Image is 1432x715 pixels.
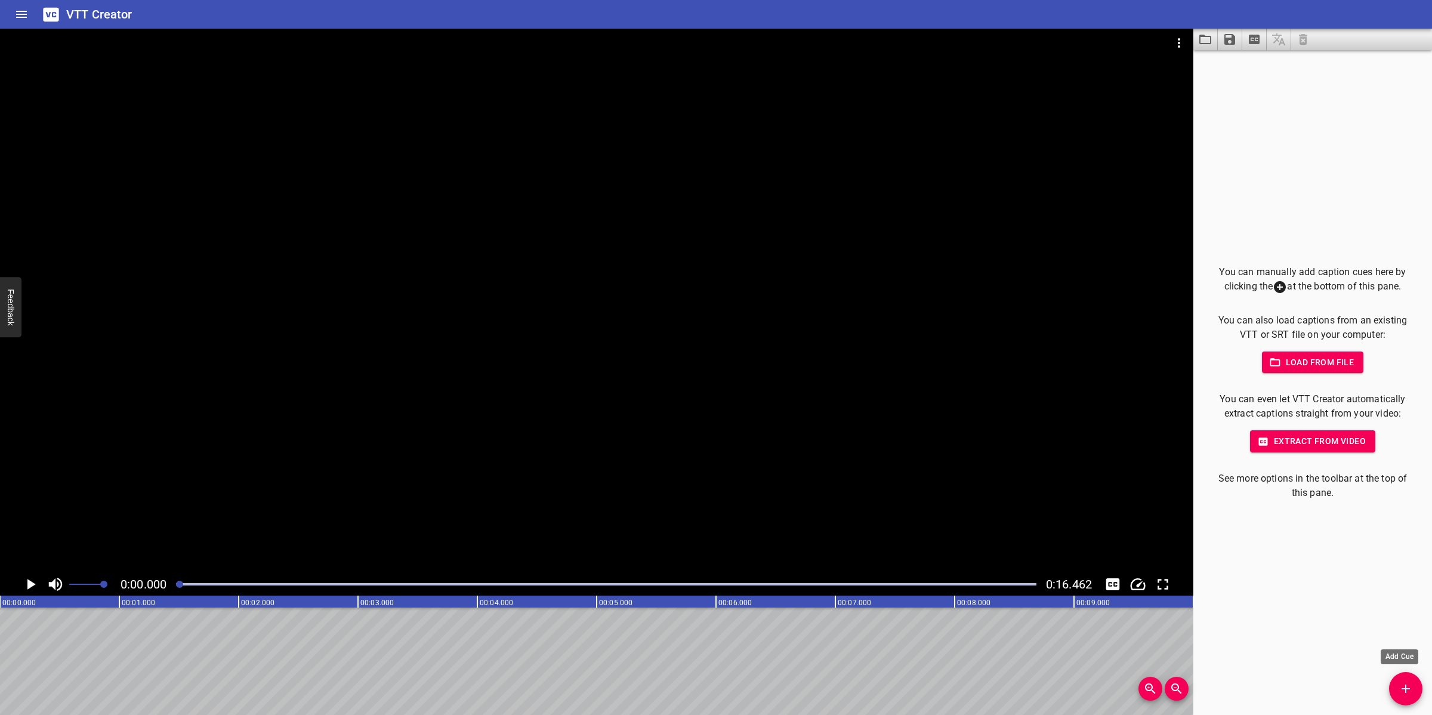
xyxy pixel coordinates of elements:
button: Toggle captions [1101,573,1124,596]
p: You can manually add caption cues here by clicking the at the bottom of this pane. [1212,265,1413,294]
button: Save captions to file [1218,29,1242,50]
span: Current Time [121,577,166,591]
svg: Save captions to file [1223,32,1237,47]
span: Video Duration [1046,577,1092,591]
text: 00:04.000 [480,599,513,607]
button: Add Cue [1389,672,1422,705]
p: See more options in the toolbar at the top of this pane. [1212,471,1413,500]
button: Load from file [1262,352,1364,374]
span: Set video volume [100,581,107,588]
text: 00:00.000 [2,599,36,607]
button: Load captions from file [1193,29,1218,50]
svg: Extract captions from video [1247,32,1261,47]
button: Extract captions from video [1242,29,1267,50]
button: Zoom In [1138,677,1162,701]
div: Playback Speed [1127,573,1149,596]
text: 00:05.000 [599,599,632,607]
button: Toggle mute [44,573,67,596]
span: Extract from video [1260,434,1366,449]
text: 00:01.000 [122,599,155,607]
div: Play progress [176,583,1036,585]
p: You can also load captions from an existing VTT or SRT file on your computer: [1212,313,1413,342]
button: Play/Pause [19,573,42,596]
div: Toggle Full Screen [1152,573,1174,596]
button: Video Options [1165,29,1193,57]
text: 00:06.000 [718,599,752,607]
svg: Load captions from file [1198,32,1212,47]
button: Toggle fullscreen [1152,573,1174,596]
text: 00:08.000 [957,599,990,607]
div: Hide/Show Captions [1101,573,1124,596]
span: Load from file [1271,355,1354,370]
button: Change Playback Speed [1127,573,1149,596]
text: 00:09.000 [1076,599,1110,607]
text: 00:07.000 [838,599,871,607]
text: 00:03.000 [360,599,394,607]
p: You can even let VTT Creator automatically extract captions straight from your video: [1212,392,1413,421]
button: Zoom Out [1165,677,1189,701]
text: 00:02.000 [241,599,274,607]
h6: VTT Creator [66,5,132,24]
button: Extract from video [1250,430,1375,452]
span: Add some captions below, then you can translate them. [1267,29,1291,50]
